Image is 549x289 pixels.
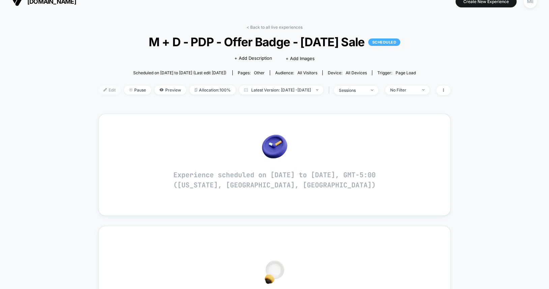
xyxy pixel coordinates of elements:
[322,70,372,75] span: Device:
[262,135,287,158] img: no_data
[104,88,107,91] img: edit
[116,35,433,49] span: M + D - PDP - Offer Badge - [DATE] Sale
[195,88,197,92] img: rebalance
[124,85,151,95] span: Pause
[297,70,317,75] span: All Visitors
[190,85,236,95] span: Allocation: 100%
[371,89,373,91] img: end
[265,260,284,284] img: no_data
[238,70,265,75] div: Pages:
[368,38,401,46] p: SCHEDULED
[339,88,366,93] div: sessions
[247,25,302,30] a: < Back to all live experiences
[133,70,226,75] span: Scheduled on [DATE] to [DATE] (Last edit [DATE])
[98,85,121,95] span: Edit
[327,85,334,95] span: |
[154,85,186,95] span: Preview
[390,87,417,93] div: No Filter
[396,70,416,75] span: Page Load
[239,85,323,95] span: Latest Version: [DATE] - [DATE]
[275,70,317,75] div: Audience:
[346,70,367,75] span: all devices
[316,89,318,90] img: end
[129,88,133,91] img: end
[377,70,416,75] div: Trigger:
[286,56,315,61] span: + Add Images
[244,88,248,91] img: calendar
[422,89,425,90] img: end
[234,55,272,62] span: + Add Description
[254,70,265,75] span: other
[173,170,376,190] p: Experience scheduled on [DATE] to [DATE], GMT-5:00 ([US_STATE], [GEOGRAPHIC_DATA], [GEOGRAPHIC_DA...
